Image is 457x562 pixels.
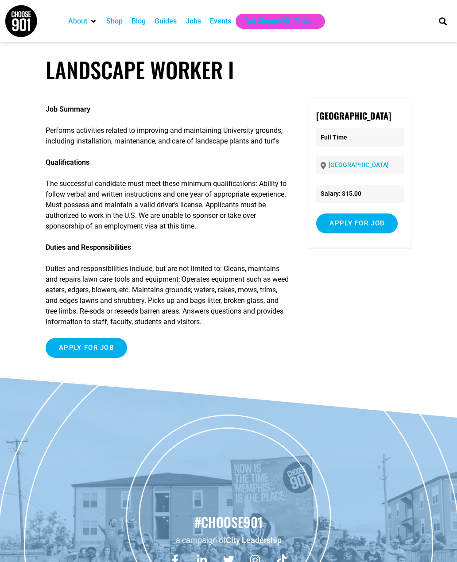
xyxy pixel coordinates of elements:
a: Shop [106,16,123,27]
div: Search [436,14,450,28]
nav: Main nav [64,14,426,29]
a: Blog [132,16,146,27]
li: Salary: $15.00 [316,185,403,203]
a: [GEOGRAPHIC_DATA] [329,161,389,168]
p: Full Time [316,128,403,147]
input: Apply for job [316,213,398,233]
strong: Job Summary [46,105,90,113]
a: Guides [155,16,177,27]
p: Performs activities related to improving and maintaining University grounds, including installati... [46,125,290,147]
a: About [68,16,87,27]
a: Jobs [186,16,201,27]
strong: Qualifications [46,158,89,167]
h2: #choose901 [4,513,453,531]
p: a campaign of [4,535,453,546]
p: The successful candidate must meet these minimum qualifications: Ability to follow verbal and wri... [46,178,290,232]
input: Apply for job [46,338,127,358]
div: About [64,14,102,29]
a: City Leadership [226,535,282,545]
a: Events [210,16,231,27]
strong: Duties and Responsibilities [46,243,131,252]
h1: Landscape Worker I [46,57,411,83]
a: Get Choose901 Emails [244,16,316,27]
p: Duties and responsibilities include, but are not limited to: Cleans, maintains and repairs lawn c... [46,264,290,327]
strong: [GEOGRAPHIC_DATA] [316,109,391,122]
